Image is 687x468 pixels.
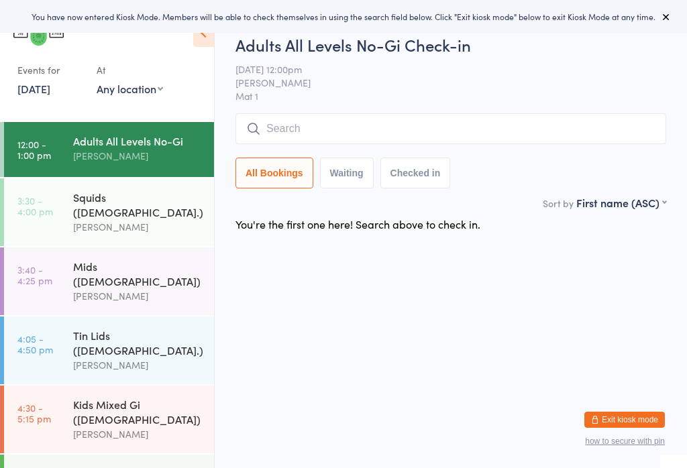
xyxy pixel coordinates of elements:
[73,219,203,235] div: [PERSON_NAME]
[73,397,203,426] div: Kids Mixed Gi ([DEMOGRAPHIC_DATA])
[21,11,666,22] div: You have now entered Kiosk Mode. Members will be able to check themselves in using the search fie...
[584,412,665,428] button: Exit kiosk mode
[73,426,203,442] div: [PERSON_NAME]
[380,158,451,188] button: Checked in
[73,288,203,304] div: [PERSON_NAME]
[17,81,50,96] a: [DATE]
[4,386,214,453] a: 4:30 -5:15 pmKids Mixed Gi ([DEMOGRAPHIC_DATA])[PERSON_NAME]
[17,333,53,355] time: 4:05 - 4:50 pm
[543,196,574,210] label: Sort by
[576,195,666,210] div: First name (ASC)
[235,89,666,103] span: Mat 1
[585,436,665,446] button: how to secure with pin
[73,190,203,219] div: Squids ([DEMOGRAPHIC_DATA].)
[97,81,163,96] div: Any location
[73,148,203,164] div: [PERSON_NAME]
[4,178,214,246] a: 3:30 -4:00 pmSquids ([DEMOGRAPHIC_DATA].)[PERSON_NAME]
[4,247,214,315] a: 3:40 -4:25 pmMids ([DEMOGRAPHIC_DATA])[PERSON_NAME]
[73,357,203,373] div: [PERSON_NAME]
[235,76,645,89] span: [PERSON_NAME]
[235,62,645,76] span: [DATE] 12:00pm
[235,113,666,144] input: Search
[17,264,52,286] time: 3:40 - 4:25 pm
[235,217,480,231] div: You're the first one here! Search above to check in.
[17,139,51,160] time: 12:00 - 1:00 pm
[73,259,203,288] div: Mids ([DEMOGRAPHIC_DATA])
[17,195,53,217] time: 3:30 - 4:00 pm
[17,402,51,424] time: 4:30 - 5:15 pm
[235,158,313,188] button: All Bookings
[320,158,374,188] button: Waiting
[4,122,214,177] a: 12:00 -1:00 pmAdults All Levels No-Gi[PERSON_NAME]
[4,316,214,384] a: 4:05 -4:50 pmTin Lids ([DEMOGRAPHIC_DATA].)[PERSON_NAME]
[235,34,666,56] h2: Adults All Levels No-Gi Check-in
[17,59,83,81] div: Events for
[73,133,203,148] div: Adults All Levels No-Gi
[97,59,163,81] div: At
[73,328,203,357] div: Tin Lids ([DEMOGRAPHIC_DATA].)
